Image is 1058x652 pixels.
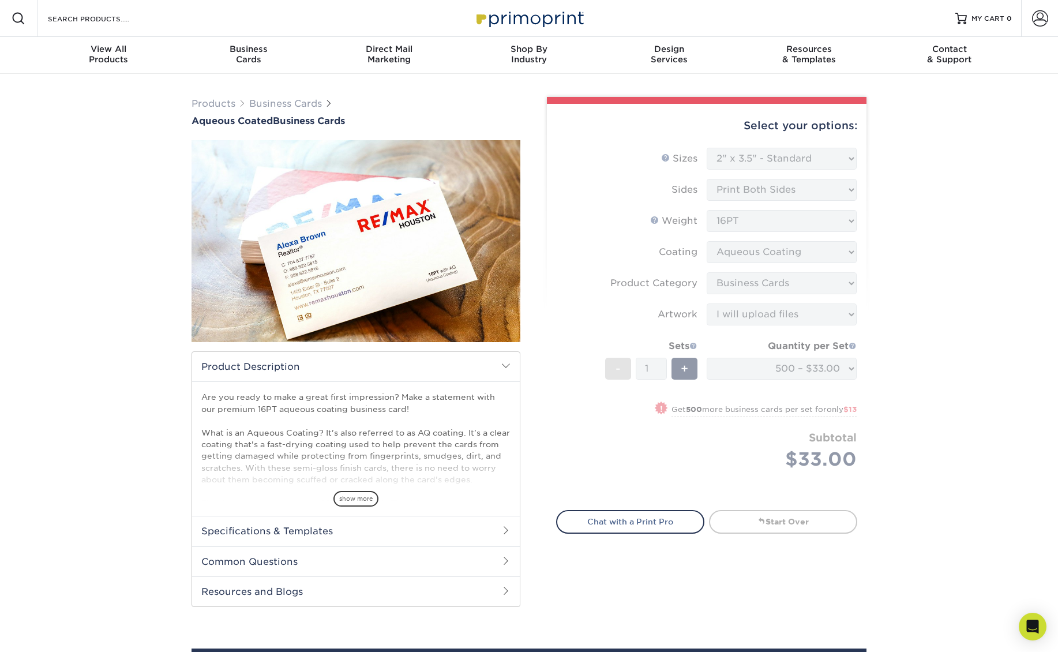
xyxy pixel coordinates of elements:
[599,37,739,74] a: DesignServices
[879,44,1019,65] div: & Support
[879,37,1019,74] a: Contact& Support
[319,44,459,65] div: Marketing
[471,6,587,31] img: Primoprint
[39,44,179,65] div: Products
[459,37,599,74] a: Shop ByIndustry
[971,14,1004,24] span: MY CART
[1019,613,1046,640] div: Open Intercom Messenger
[319,37,459,74] a: Direct MailMarketing
[333,491,378,507] span: show more
[47,12,159,25] input: SEARCH PRODUCTS.....
[192,546,520,576] h2: Common Questions
[192,352,520,381] h2: Product Description
[201,391,511,579] p: Are you ready to make a great first impression? Make a statement with our premium 16PT aqueous co...
[192,115,520,126] a: Aqueous CoatedBusiness Cards
[319,44,459,54] span: Direct Mail
[179,44,319,54] span: Business
[556,510,704,533] a: Chat with a Print Pro
[1007,14,1012,23] span: 0
[192,77,520,406] img: Aqueous Coated 01
[739,44,879,54] span: Resources
[459,44,599,54] span: Shop By
[459,44,599,65] div: Industry
[192,115,520,126] h1: Business Cards
[192,516,520,546] h2: Specifications & Templates
[879,44,1019,54] span: Contact
[739,44,879,65] div: & Templates
[249,98,322,109] a: Business Cards
[556,104,857,148] div: Select your options:
[192,115,273,126] span: Aqueous Coated
[179,37,319,74] a: BusinessCards
[599,44,739,65] div: Services
[192,98,235,109] a: Products
[599,44,739,54] span: Design
[709,510,857,533] a: Start Over
[179,44,319,65] div: Cards
[192,576,520,606] h2: Resources and Blogs
[39,44,179,54] span: View All
[39,37,179,74] a: View AllProducts
[739,37,879,74] a: Resources& Templates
